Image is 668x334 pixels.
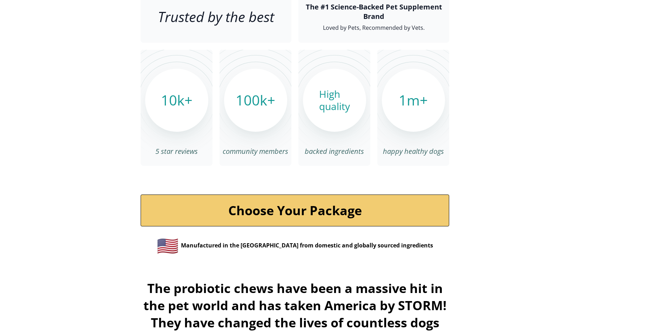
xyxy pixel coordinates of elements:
p: The #1 Science-Backed Pet Supplement Brand [304,2,444,21]
span: 1m+ [399,91,428,109]
span: backed ingredients [305,146,364,156]
span: Manufactured in the [GEOGRAPHIC_DATA] from domestic and globally sourced ingredients [181,241,433,249]
span: 10k+ [161,91,193,109]
span: Loved by Pets, Recommended by Vets. [323,24,425,32]
span: High quality [319,88,350,113]
span: happy healthy dogs [383,146,444,156]
span: community members [223,146,288,156]
span: 100k+ [236,91,275,109]
h1: Trusted by the best [158,8,274,26]
span: 5 star reviews [155,146,198,156]
a: Choose Your Package [141,195,449,226]
span: 🇺🇸 [157,233,178,257]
